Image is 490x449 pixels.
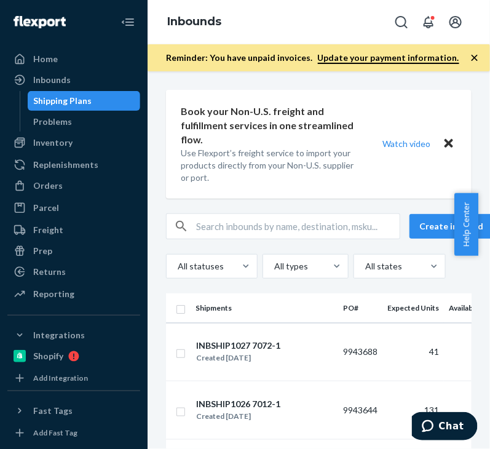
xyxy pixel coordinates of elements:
[196,398,280,410] div: INBSHIP1026 7012-1
[318,52,459,64] a: Update your payment information.
[7,426,140,440] a: Add Fast Tag
[33,224,63,236] div: Freight
[33,427,77,438] div: Add Fast Tag
[167,52,459,64] p: Reminder: You have unpaid invoices.
[33,350,63,362] div: Shopify
[7,401,140,421] button: Fast Tags
[28,91,141,111] a: Shipping Plans
[454,193,478,256] button: Help Center
[33,137,73,149] div: Inventory
[338,381,382,440] td: 9943644
[181,147,360,184] p: Use Flexport’s freight service to import your products directly from your Non-U.S. supplier or port.
[33,53,58,65] div: Home
[33,405,73,417] div: Fast Tags
[7,325,140,345] button: Integrations
[176,260,178,272] input: All statuses
[7,155,140,175] a: Replenishments
[196,410,280,423] div: Created [DATE]
[7,49,140,69] a: Home
[7,262,140,282] a: Returns
[33,266,66,278] div: Returns
[181,105,360,147] p: Book your Non-U.S. freight and fulfillment services in one streamlined flow.
[167,15,221,28] a: Inbounds
[441,135,457,153] button: Close
[7,198,140,218] a: Parcel
[7,220,140,240] a: Freight
[416,10,441,34] button: Open notifications
[191,293,338,323] th: Shipments
[28,112,141,132] a: Problems
[7,371,140,386] a: Add Integration
[273,260,274,272] input: All types
[7,346,140,366] a: Shopify
[7,133,140,153] a: Inventory
[443,10,468,34] button: Open account menu
[7,241,140,261] a: Prep
[196,340,280,352] div: INBSHIP1027 7072-1
[196,352,280,364] div: Created [DATE]
[33,180,63,192] div: Orders
[7,284,140,304] a: Reporting
[33,74,71,86] div: Inbounds
[33,245,52,257] div: Prep
[14,16,66,28] img: Flexport logo
[33,202,59,214] div: Parcel
[33,373,88,383] div: Add Integration
[34,95,92,107] div: Shipping Plans
[364,260,365,272] input: All states
[34,116,73,128] div: Problems
[7,176,140,196] a: Orders
[7,70,140,90] a: Inbounds
[196,214,400,239] input: Search inbounds by name, destination, msku...
[429,346,439,357] span: 41
[33,159,98,171] div: Replenishments
[157,4,231,40] ol: breadcrumbs
[389,10,414,34] button: Open Search Box
[412,412,478,443] iframe: Opens a widget where you can chat to one of our agents
[33,329,85,341] div: Integrations
[33,288,74,300] div: Reporting
[424,405,439,415] span: 131
[374,135,438,153] button: Watch video
[116,10,140,34] button: Close Navigation
[338,323,382,381] td: 9943688
[382,293,444,323] th: Expected Units
[338,293,382,323] th: PO#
